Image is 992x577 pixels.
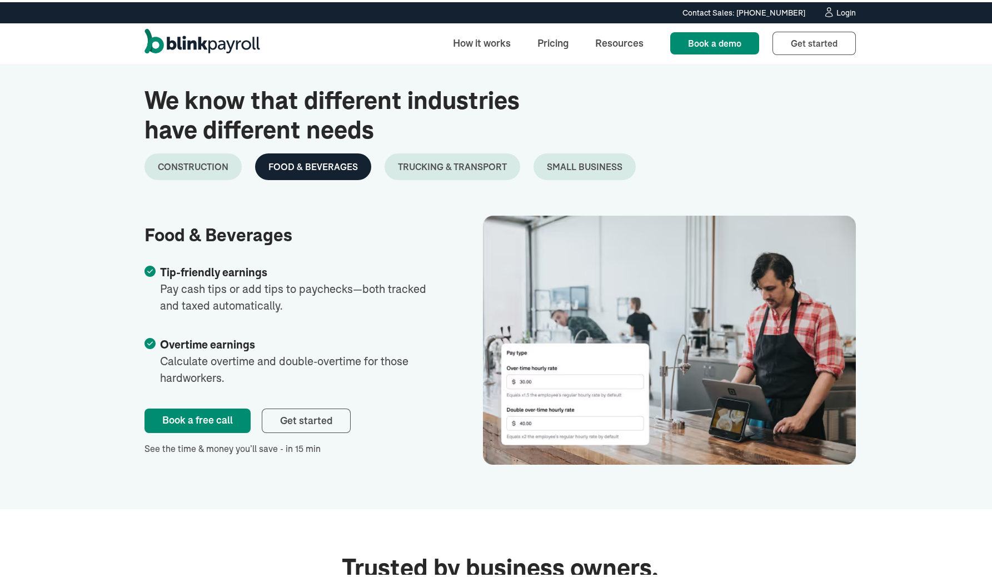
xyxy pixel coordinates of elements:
[158,158,228,171] div: Construction
[688,36,741,47] span: Book a demo
[144,406,251,431] a: Book a free call
[529,29,577,53] a: Pricing
[586,29,652,53] a: Resources
[160,264,267,276] span: Tip-friendly earnings
[547,158,622,171] div: Small Business
[144,334,443,384] li: Calculate overtime and double-overtime for those hardworkers.
[444,29,520,53] a: How it works
[836,7,856,14] div: Login
[144,223,443,244] h3: Food & Beverages
[823,4,856,17] a: Login
[144,84,571,143] h2: We know that different industries have different needs
[268,158,358,171] div: Food & Beverages
[262,406,351,431] a: Get started
[772,29,856,53] a: Get started
[670,30,759,52] a: Book a demo
[160,336,255,349] span: Overtime earnings
[682,5,805,17] div: Contact Sales: [PHONE_NUMBER]
[398,158,507,171] div: Trucking & Transport
[144,262,443,312] li: Pay cash tips or add tips to paychecks—both tracked and taxed automatically.
[144,27,260,56] a: home
[791,36,838,47] span: Get started
[144,440,443,453] div: See the time & money you’ll save - in 15 min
